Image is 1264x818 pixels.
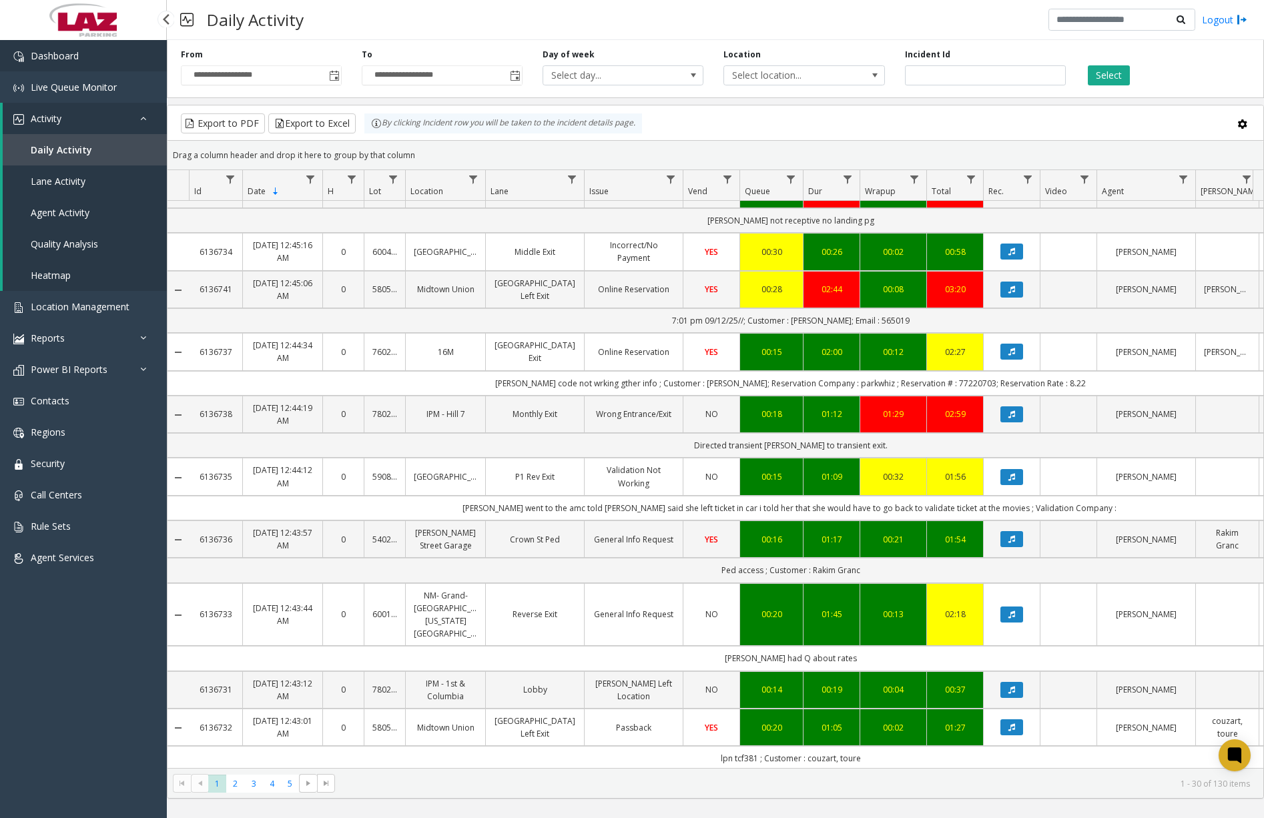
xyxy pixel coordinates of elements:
[362,49,372,61] label: To
[812,608,852,621] a: 01:45
[13,83,24,93] img: 'icon'
[251,402,314,427] a: [DATE] 12:44:19 AM
[371,118,382,129] img: infoIcon.svg
[593,408,675,420] a: Wrong Entrance/Exit
[464,170,483,188] a: Location Filter Menu
[688,185,707,197] span: Vend
[593,721,675,734] a: Passback
[414,721,477,734] a: Midtown Union
[705,246,718,258] span: YES
[372,683,397,696] a: 780264
[3,260,167,291] a: Heatmap
[593,283,675,296] a: Online Reservation
[331,683,356,696] a: 0
[197,283,234,296] a: 6136741
[748,721,795,734] a: 00:20
[13,459,24,470] img: 'icon'
[808,185,822,197] span: Dur
[31,49,79,62] span: Dashboard
[705,408,718,420] span: NO
[321,778,332,789] span: Go to the last page
[494,277,576,302] a: [GEOGRAPHIC_DATA] Left Exit
[1076,170,1094,188] a: Video Filter Menu
[868,608,918,621] a: 00:13
[13,114,24,125] img: 'icon'
[226,775,244,793] span: Page 2
[1105,608,1187,621] a: [PERSON_NAME]
[245,775,263,793] span: Page 3
[303,778,314,789] span: Go to the next page
[812,721,852,734] a: 01:05
[3,228,167,260] a: Quality Analysis
[3,197,167,228] a: Agent Activity
[935,470,975,483] a: 01:56
[31,457,65,470] span: Security
[935,533,975,546] div: 01:54
[331,283,356,296] a: 0
[868,721,918,734] div: 00:02
[748,283,795,296] div: 00:28
[13,365,24,376] img: 'icon'
[369,185,381,197] span: Lot
[31,112,61,125] span: Activity
[168,143,1263,167] div: Drag a column header and drop it here to group by that column
[812,246,852,258] a: 00:26
[31,426,65,438] span: Regions
[1105,408,1187,420] a: [PERSON_NAME]
[868,408,918,420] a: 01:29
[13,51,24,62] img: 'icon'
[343,170,361,188] a: H Filter Menu
[935,246,975,258] div: 00:58
[868,683,918,696] div: 00:04
[935,408,975,420] a: 02:59
[197,533,234,546] a: 6136736
[31,363,107,376] span: Power BI Reports
[331,608,356,621] a: 0
[935,608,975,621] div: 02:18
[168,472,189,483] a: Collapse Details
[935,283,975,296] div: 03:20
[705,608,718,620] span: NO
[414,346,477,358] a: 16M
[906,170,924,188] a: Wrapup Filter Menu
[331,721,356,734] a: 0
[326,66,341,85] span: Toggle popup
[200,3,310,36] h3: Daily Activity
[745,185,770,197] span: Queue
[281,775,299,793] span: Page 5
[962,170,980,188] a: Total Filter Menu
[414,283,477,296] a: Midtown Union
[414,408,477,420] a: IPM - Hill 7
[251,239,314,264] a: [DATE] 12:45:16 AM
[270,186,281,197] span: Sortable
[168,534,189,545] a: Collapse Details
[494,408,576,420] a: Monthly Exit
[748,608,795,621] div: 00:20
[494,715,576,740] a: [GEOGRAPHIC_DATA] Left Exit
[13,334,24,344] img: 'icon'
[868,246,918,258] div: 00:02
[691,533,731,546] a: YES
[691,683,731,696] a: NO
[868,533,918,546] a: 00:21
[331,533,356,546] a: 0
[343,778,1250,789] kendo-pager-info: 1 - 30 of 130 items
[302,170,320,188] a: Date Filter Menu
[1204,346,1251,358] a: [PERSON_NAME]
[543,49,595,61] label: Day of week
[748,683,795,696] a: 00:14
[1105,533,1187,546] a: [PERSON_NAME]
[691,721,731,734] a: YES
[372,533,397,546] a: 540286
[748,470,795,483] div: 00:15
[932,185,951,197] span: Total
[13,428,24,438] img: 'icon'
[3,134,167,165] a: Daily Activity
[662,170,680,188] a: Issue Filter Menu
[868,283,918,296] a: 00:08
[868,346,918,358] div: 00:12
